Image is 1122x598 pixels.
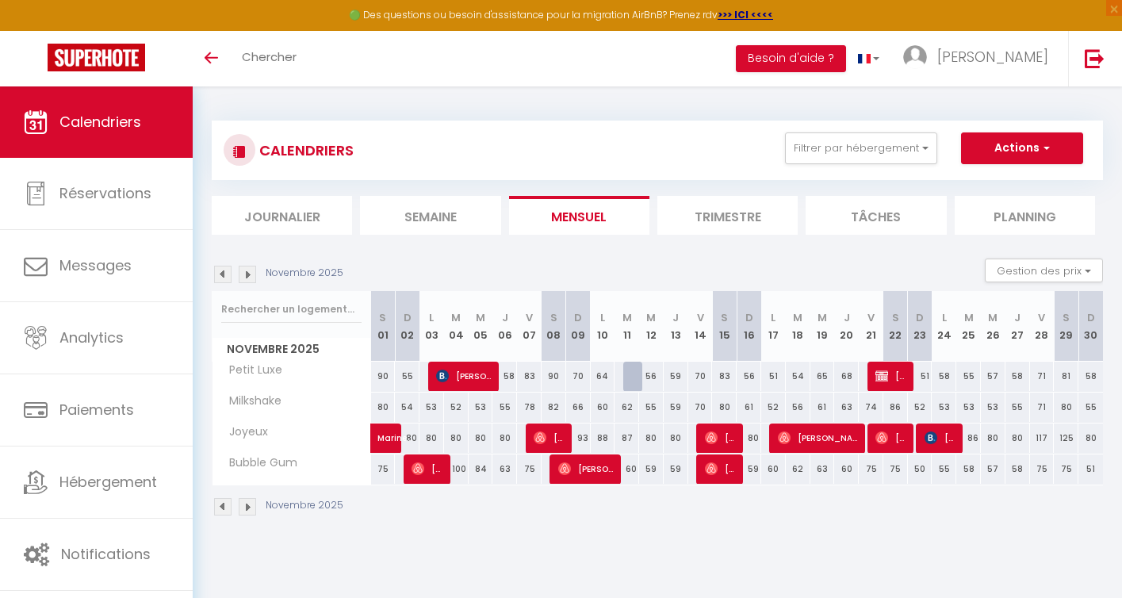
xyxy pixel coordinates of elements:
abbr: S [379,310,386,325]
th: 30 [1078,291,1103,362]
div: 58 [492,362,517,391]
div: 53 [469,393,493,422]
th: 04 [444,291,469,362]
abbr: D [574,310,582,325]
div: 55 [1005,393,1030,422]
span: Analytics [59,328,124,347]
div: 82 [542,393,566,422]
div: 80 [981,424,1005,453]
div: 55 [492,393,517,422]
th: 09 [566,291,591,362]
div: 52 [444,393,469,422]
img: Super Booking [48,44,145,71]
div: 80 [664,424,688,453]
abbr: D [745,310,753,325]
div: 75 [859,454,883,484]
abbr: S [721,310,728,325]
abbr: M [476,310,485,325]
span: Milkshake [215,393,285,410]
div: 63 [810,454,835,484]
li: Trimestre [657,196,798,235]
span: Notifications [61,544,151,564]
div: 75 [1054,454,1078,484]
abbr: S [1063,310,1070,325]
th: 15 [712,291,737,362]
div: 58 [1005,362,1030,391]
div: 63 [834,393,859,422]
span: [PERSON_NAME] [412,454,444,484]
img: ... [903,45,927,69]
div: 57 [981,362,1005,391]
span: [PERSON_NAME] [937,47,1048,67]
th: 01 [371,291,396,362]
div: 71 [1030,362,1055,391]
th: 23 [908,291,932,362]
div: 60 [834,454,859,484]
a: ... [PERSON_NAME] [891,31,1068,86]
div: 61 [737,393,761,422]
p: Novembre 2025 [266,266,343,281]
li: Journalier [212,196,352,235]
th: 12 [639,291,664,362]
span: Petit Luxe [215,362,286,379]
div: 88 [591,424,615,453]
th: 17 [761,291,786,362]
abbr: L [942,310,947,325]
span: Novembre 2025 [213,338,370,361]
div: 87 [615,424,639,453]
div: 65 [810,362,835,391]
abbr: L [771,310,775,325]
strong: >>> ICI <<<< [718,8,773,21]
th: 21 [859,291,883,362]
div: 52 [908,393,932,422]
th: 11 [615,291,639,362]
abbr: D [404,310,412,325]
div: 80 [737,424,761,453]
div: 51 [761,362,786,391]
span: [PERSON_NAME] [875,361,908,391]
div: 60 [591,393,615,422]
div: 55 [1078,393,1103,422]
div: 90 [371,362,396,391]
div: 60 [615,454,639,484]
div: 80 [639,424,664,453]
div: 53 [419,393,444,422]
div: 78 [517,393,542,422]
th: 22 [883,291,908,362]
div: 93 [566,424,591,453]
div: 86 [883,393,908,422]
div: 100 [444,454,469,484]
span: Paiements [59,400,134,420]
p: Novembre 2025 [266,498,343,513]
abbr: J [844,310,850,325]
div: 83 [517,362,542,391]
div: 70 [566,362,591,391]
th: 29 [1054,291,1078,362]
div: 56 [786,393,810,422]
div: 59 [639,454,664,484]
div: 59 [664,362,688,391]
abbr: M [964,310,974,325]
div: 75 [1030,454,1055,484]
h3: CALENDRIERS [255,132,354,168]
abbr: D [1087,310,1095,325]
abbr: L [429,310,434,325]
span: [PERSON_NAME] [558,454,615,484]
abbr: J [1014,310,1021,325]
button: Besoin d'aide ? [736,45,846,72]
div: 61 [810,393,835,422]
div: 71 [1030,393,1055,422]
div: 80 [419,424,444,453]
abbr: J [672,310,679,325]
img: logout [1085,48,1105,68]
div: 84 [469,454,493,484]
th: 26 [981,291,1005,362]
li: Planning [955,196,1095,235]
button: Gestion des prix [985,259,1103,282]
abbr: V [697,310,704,325]
div: 117 [1030,424,1055,453]
th: 13 [664,291,688,362]
th: 02 [395,291,419,362]
abbr: V [1038,310,1045,325]
div: 58 [956,454,981,484]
